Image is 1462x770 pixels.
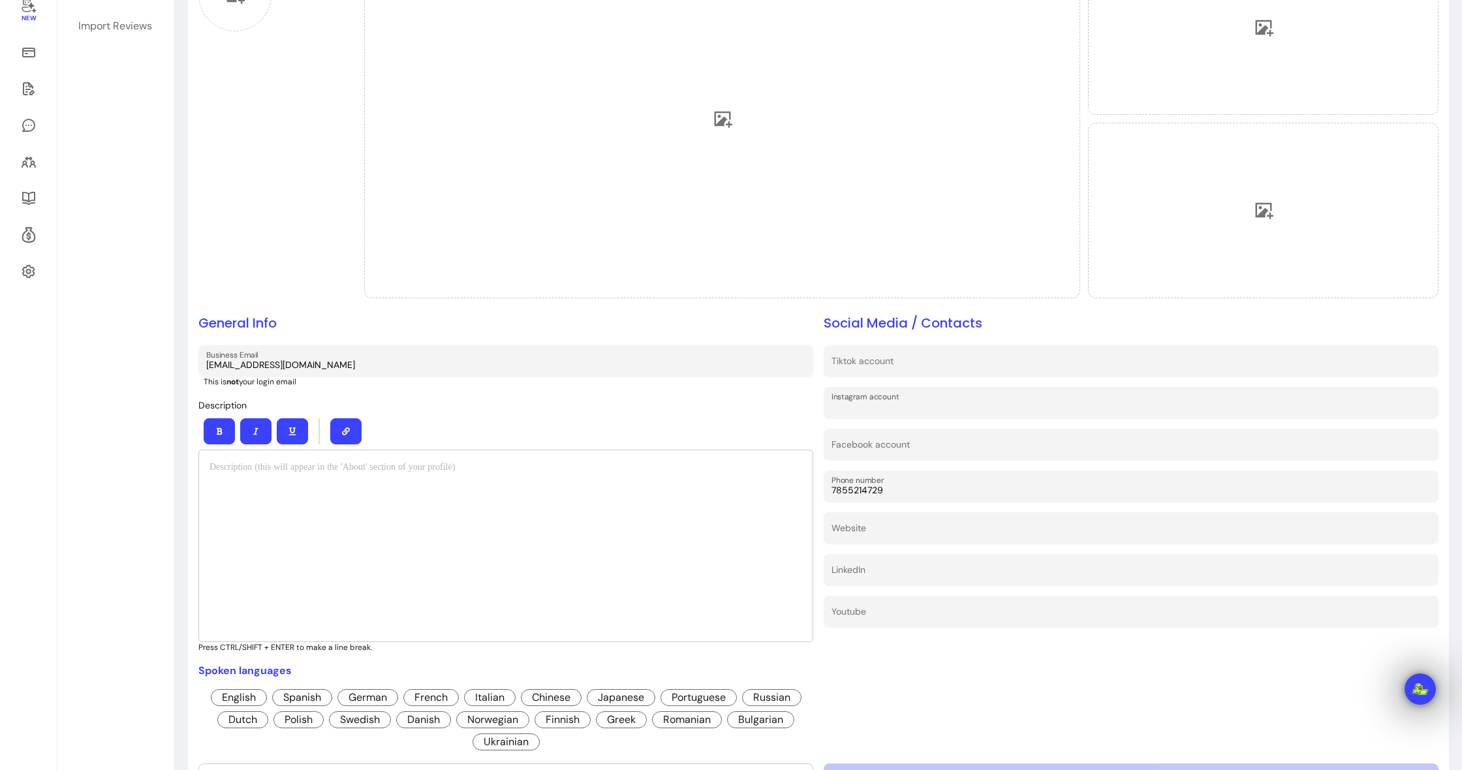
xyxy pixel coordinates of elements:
span: Danish [396,711,451,728]
a: Waivers [16,73,41,104]
input: Website [832,525,1431,538]
span: French [403,689,459,706]
a: Resources [16,183,41,214]
span: Romanian [652,711,722,728]
span: Greek [596,711,647,728]
span: English [211,689,267,706]
p: Press CTRL/SHIFT + ENTER to make a line break. [198,642,813,653]
span: Russian [742,689,801,706]
p: Spoken languages [198,663,813,679]
a: Sales [16,37,41,68]
input: Youtube [832,609,1431,622]
label: Phone number [832,474,888,485]
a: My Messages [16,110,41,141]
input: Business Email [206,358,805,371]
span: Spanish [272,689,332,706]
label: Instagram account [832,391,903,402]
span: Chinese [521,689,582,706]
span: Finnish [535,711,591,728]
span: Polish [273,711,324,728]
iframe: Intercom live chat [1405,673,1436,705]
span: Italian [464,689,516,706]
input: Instagram account [832,400,1431,413]
span: New [21,14,35,23]
span: Ukrainian [473,733,540,750]
span: Swedish [329,711,391,728]
input: Phone number [832,484,1431,497]
input: LinkedIn [832,567,1431,580]
span: Description [198,399,247,411]
input: Tiktok account [832,358,1431,371]
p: This is your login email [204,377,813,387]
span: Norwegian [456,711,529,728]
div: Import Reviews [78,18,152,34]
b: not [226,377,239,387]
span: Bulgarian [727,711,794,728]
h2: General Info [198,314,813,332]
span: Portuguese [661,689,737,706]
label: Business Email [206,349,263,360]
span: Japanese [587,689,655,706]
a: Import Reviews [70,10,161,42]
span: German [337,689,398,706]
a: Settings [16,256,41,287]
h2: Social Media / Contacts [824,314,1439,332]
a: Refer & Earn [16,219,41,251]
span: Dutch [217,711,268,728]
input: Facebook account [832,442,1431,455]
a: Clients [16,146,41,177]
